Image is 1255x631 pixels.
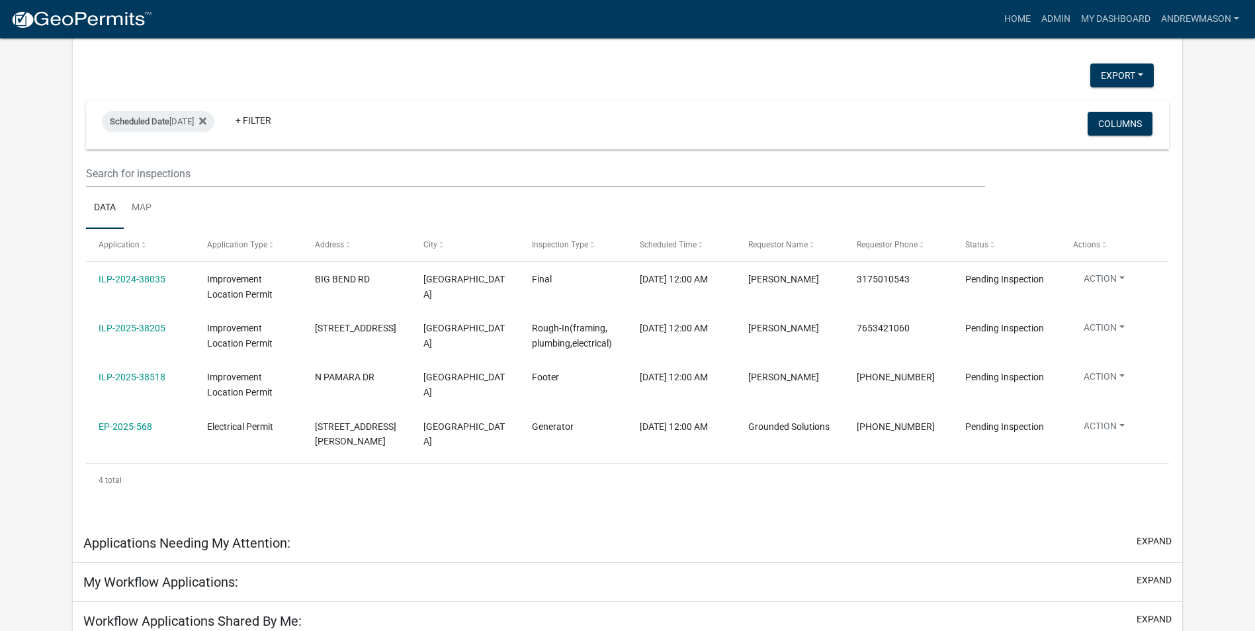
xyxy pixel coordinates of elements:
span: Improvement Location Permit [207,323,273,349]
span: Electrical Permit [207,421,273,432]
div: [DATE] [102,111,214,132]
a: Map [124,187,159,230]
span: Application Type [207,240,267,249]
div: collapse [73,34,1182,523]
span: Improvement Location Permit [207,372,273,398]
span: MARTINSVILLE [423,372,505,398]
span: Improvement Location Permit [207,274,273,300]
a: AndrewMason [1156,7,1244,32]
button: Action [1073,321,1135,340]
span: 08/14/2025, 12:00 AM [640,274,708,284]
button: Export [1090,63,1154,87]
a: ILP-2025-38205 [99,323,165,333]
button: Action [1073,370,1135,389]
span: Status [965,240,988,249]
span: 08/14/2025, 12:00 AM [640,323,708,333]
span: BIG BEND RD [315,274,370,284]
datatable-header-cell: Status [952,229,1060,261]
span: Pending Inspection [965,274,1044,284]
span: 08/14/2025, 12:00 AM [640,372,708,382]
a: ILP-2024-38035 [99,274,165,284]
a: Admin [1036,7,1076,32]
span: 4404 WILLIAMS RD [315,421,396,447]
span: N PAMARA DR [315,372,374,382]
datatable-header-cell: City [411,229,519,261]
span: Grounded Solutions [748,421,830,432]
a: Data [86,187,124,230]
h5: Workflow Applications Shared By Me: [83,613,302,629]
span: Actions [1073,240,1100,249]
span: chris cline [748,323,819,333]
datatable-header-cell: Application [86,229,195,261]
span: Scheduled Date [110,116,169,126]
span: MARTINSVILLE [423,274,505,300]
h5: Applications Needing My Attention: [83,535,290,551]
span: 3175010543 [857,274,910,284]
span: Pending Inspection [965,372,1044,382]
a: My Dashboard [1076,7,1156,32]
span: Jeffrey Brown [748,372,819,382]
span: City [423,240,437,249]
span: Beau Bemis [748,274,819,284]
span: Final [532,274,552,284]
span: 7653421060 [857,323,910,333]
a: Home [999,7,1036,32]
datatable-header-cell: Requestor Phone [844,229,953,261]
span: MARTINSVILLE [423,421,505,447]
span: MARTINSVILLE [423,323,505,349]
button: Columns [1088,112,1152,136]
a: ILP-2025-38518 [99,372,165,382]
span: Address [315,240,344,249]
a: + Filter [225,108,282,132]
span: Generator [532,421,574,432]
div: 4 total [86,464,1169,497]
button: expand [1137,612,1172,626]
span: Footer [532,372,559,382]
datatable-header-cell: Inspection Type [519,229,628,261]
span: 317-834-1922 [857,421,935,432]
datatable-header-cell: Requestor Name [736,229,844,261]
span: Requestor Name [748,240,808,249]
span: Inspection Type [532,240,588,249]
span: Scheduled Time [640,240,697,249]
span: Application [99,240,140,249]
span: 317-557-4504 [857,372,935,382]
span: 5010 W BRYANTS CREEK RD [315,323,396,333]
span: 08/14/2025, 12:00 AM [640,421,708,432]
datatable-header-cell: Scheduled Time [627,229,736,261]
button: expand [1137,534,1172,548]
button: Action [1073,419,1135,439]
datatable-header-cell: Actions [1060,229,1169,261]
a: EP-2025-568 [99,421,152,432]
datatable-header-cell: Address [302,229,411,261]
datatable-header-cell: Application Type [195,229,303,261]
button: Action [1073,272,1135,291]
h5: My Workflow Applications: [83,574,238,590]
input: Search for inspections [86,160,985,187]
span: Rough-In(framing, plumbing,electrical) [532,323,612,349]
span: Requestor Phone [857,240,918,249]
span: Pending Inspection [965,323,1044,333]
span: Pending Inspection [965,421,1044,432]
button: expand [1137,573,1172,587]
